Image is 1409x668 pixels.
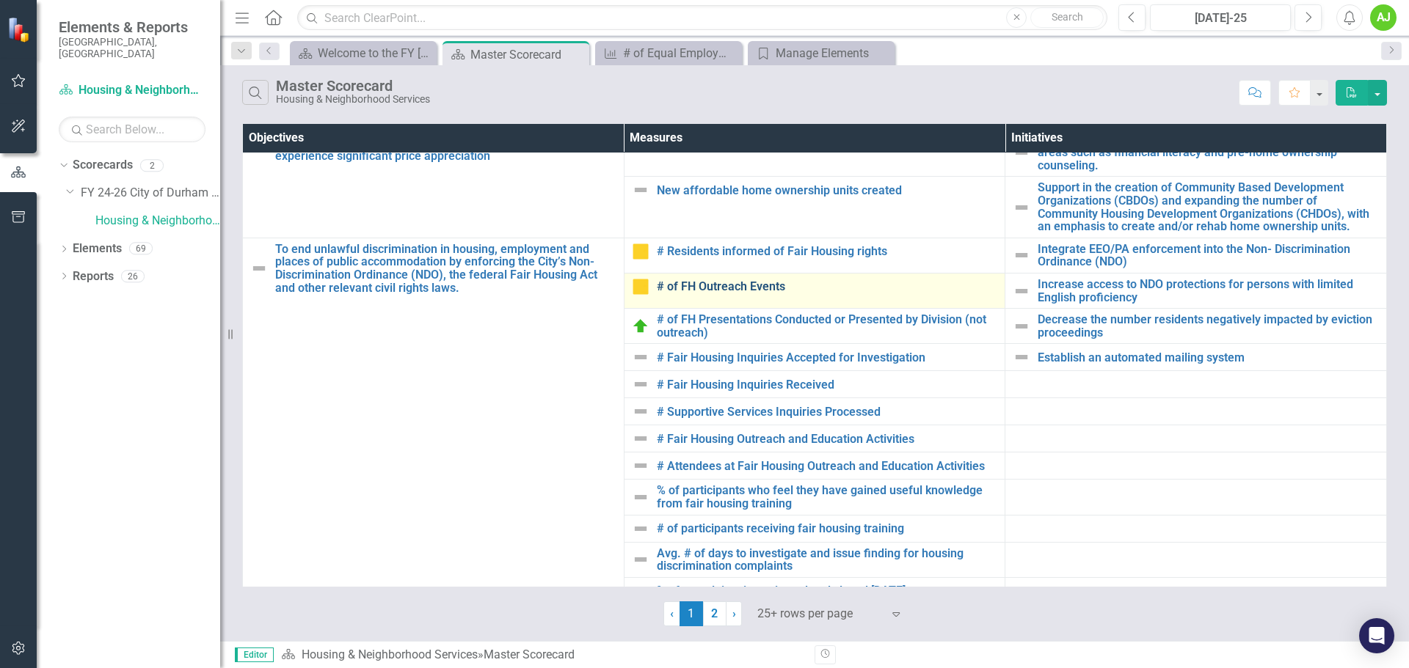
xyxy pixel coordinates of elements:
a: Elements [73,241,122,257]
img: Not Defined [632,457,649,474]
td: Double-Click to Edit Right Click for Context Menu [624,425,1005,452]
button: Search [1030,7,1104,28]
span: Editor [235,647,274,662]
td: Double-Click to Edit Right Click for Context Menu [624,515,1005,542]
a: % of participants who feel they have gained useful knowledge from fair housing training [657,484,998,510]
td: Double-Click to Edit Right Click for Context Menu [624,577,1005,604]
a: Housing & Neighborhood Services [59,82,205,99]
a: Create more homeownership opportunities for low- to moderate-income (80% AMI or below) households... [275,98,616,162]
img: Not Defined [632,375,649,393]
input: Search Below... [59,117,205,142]
a: New affordable home ownership units created [657,184,998,197]
td: Double-Click to Edit Right Click for Context Menu [624,480,1005,515]
button: [DATE]-25 [1150,4,1291,31]
a: # Attendees at Fair Housing Outreach and Education Activities [657,460,998,473]
a: # Residents informed of Fair Housing rights [657,245,998,258]
div: [DATE]-25 [1155,10,1286,27]
a: 2 [703,601,727,626]
td: Double-Click to Edit Right Click for Context Menu [1005,238,1387,273]
img: ClearPoint Strategy [7,17,33,43]
div: Welcome to the FY [DATE]-[DATE] Strategic Plan Landing Page! [318,44,433,62]
a: # of Equal Employment Public Accommodation presentations conducted or presented by Division (not ... [599,44,738,62]
a: FY 24-26 City of Durham Strategic Plan [81,185,220,202]
div: Manage Elements [776,44,891,62]
img: Close to Target [632,243,649,260]
a: Integrate EEO/PA enforcement into the Non- Discrimination Ordinance (NDO) [1038,243,1379,268]
a: Scorecards [73,157,133,174]
img: Not Defined [632,520,649,537]
a: Establish an automated mailing system [1038,351,1379,364]
img: Not Defined [1013,348,1030,366]
a: % of complaints investigated and closed [DATE] [657,584,998,598]
img: Not Defined [632,488,649,506]
small: [GEOGRAPHIC_DATA], [GEOGRAPHIC_DATA] [59,36,205,60]
a: Manage Elements [751,44,891,62]
td: Double-Click to Edit Right Click for Context Menu [624,398,1005,425]
img: Not Defined [632,403,649,420]
a: Reports [73,268,114,285]
a: # Fair Housing Outreach and Education Activities [657,433,998,446]
img: Not Defined [1013,246,1030,264]
img: Not Defined [1013,199,1030,216]
div: » [281,647,804,664]
a: # of FH Outreach Events [657,280,998,293]
div: Master Scorecard [484,647,575,661]
span: › [732,606,736,620]
div: Housing & Neighborhood Services [276,94,430,105]
a: # of participants receiving fair housing training [657,522,998,535]
a: Develop and provide community educational programming in areas such as financial literacy and pre... [1038,133,1379,172]
td: Double-Click to Edit Right Click for Context Menu [1005,344,1387,371]
button: AJ [1370,4,1397,31]
div: Open Intercom Messenger [1359,618,1394,653]
a: Housing & Neighborhood Services [302,647,478,661]
div: Master Scorecard [276,78,430,94]
img: Not Defined [1013,282,1030,300]
img: On Target [632,318,649,335]
td: Double-Click to Edit Right Click for Context Menu [1005,177,1387,238]
img: Not Defined [632,430,649,447]
div: 69 [129,243,153,255]
img: Close to Target [632,278,649,296]
td: Double-Click to Edit Right Click for Context Menu [624,273,1005,308]
a: # of FH Presentations Conducted or Presented by Division (not outreach) [657,313,998,339]
td: Double-Click to Edit Right Click for Context Menu [243,93,625,238]
a: # Fair Housing Inquiries Accepted for Investigation [657,351,998,364]
td: Double-Click to Edit Right Click for Context Menu [1005,273,1387,308]
div: 2 [140,159,164,172]
img: Not Defined [250,260,268,277]
a: Welcome to the FY [DATE]-[DATE] Strategic Plan Landing Page! [294,44,433,62]
img: Not Defined [1013,318,1030,335]
img: Not Defined [632,582,649,600]
div: Master Scorecard [470,45,586,64]
a: # Supportive Services Inquiries Processed [657,405,998,419]
td: Double-Click to Edit Right Click for Context Menu [624,309,1005,344]
div: # of Equal Employment Public Accommodation presentations conducted or presented by Division (not ... [623,44,738,62]
td: Double-Click to Edit Right Click for Context Menu [624,452,1005,480]
input: Search ClearPoint... [297,5,1107,31]
span: Search [1052,11,1083,23]
a: # Fair Housing Inquiries Received [657,378,998,392]
img: Not Defined [632,551,649,568]
td: Double-Click to Edit Right Click for Context Menu [624,542,1005,577]
td: Double-Click to Edit Right Click for Context Menu [624,344,1005,371]
div: 26 [121,270,145,282]
a: Support in the creation of Community Based Development Organizations (CBDOs) and expanding the nu... [1038,181,1379,232]
span: 1 [680,601,703,626]
a: Decrease the number residents negatively impacted by eviction proceedings [1038,313,1379,339]
td: Double-Click to Edit Right Click for Context Menu [624,238,1005,273]
img: Not Defined [632,181,649,199]
td: Double-Click to Edit Right Click for Context Menu [624,177,1005,238]
img: Not Defined [632,348,649,366]
td: Double-Click to Edit Right Click for Context Menu [624,371,1005,398]
span: ‹ [670,606,674,620]
a: Avg. # of days to investigate and issue finding for housing discrimination complaints [657,547,998,573]
a: To end unlawful discrimination in housing, employment and places of public accommodation by enfor... [275,243,616,294]
span: Elements & Reports [59,18,205,36]
a: Housing & Neighborhood Services [95,213,220,230]
td: Double-Click to Edit Right Click for Context Menu [1005,309,1387,344]
a: Increase access to NDO protections for persons with limited English proficiency [1038,278,1379,304]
